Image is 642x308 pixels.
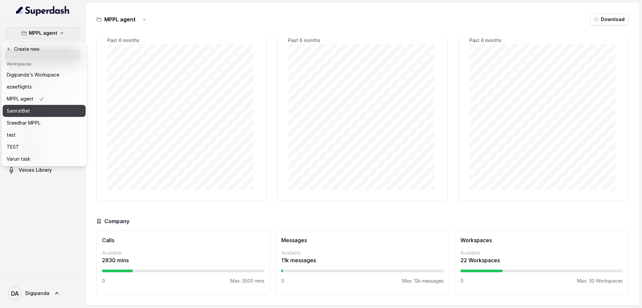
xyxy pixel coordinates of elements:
p: ezeeflights [7,83,32,91]
p: Sreedhar MPPL [7,119,40,127]
p: Varun task [7,155,30,163]
button: MPPL agent [5,27,80,39]
p: MPPL agent [7,95,33,103]
div: MPPL agent [1,42,87,166]
p: test [7,131,16,139]
p: MPPL agent [29,29,57,37]
p: TEST [7,143,19,151]
button: Create new [3,43,86,55]
header: Workspaces [3,58,86,69]
p: Digipanda's Workspace [7,71,59,79]
p: SamratBet [7,107,30,115]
